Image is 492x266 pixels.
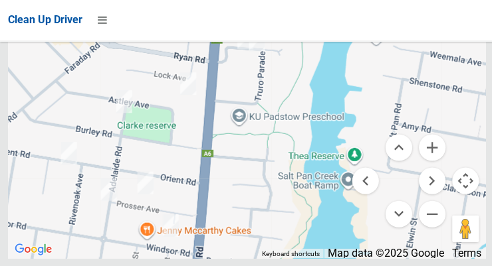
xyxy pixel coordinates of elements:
[8,11,82,31] a: Clean Up Driver
[384,201,411,228] button: Move down
[451,216,477,242] button: Drag Pegman onto the map to open Street View
[132,166,158,200] div: 18 Prosser Avenue, PADSTOW NSW 2211<br>Status : AssignedToRoute<br><a href="/driver/booking/48323...
[95,173,122,206] div: 18 Adelaide Road, PADSTOW NSW 2211<br>Status : AssignedToRoute<br><a href="/driver/booking/482906...
[384,135,411,161] button: Move up
[418,168,444,194] button: Move right
[174,68,201,101] div: 39 Astley Avenue, PADSTOW NSW 2211<br>Status : AssignedToRoute<br><a href="/driver/booking/482077...
[11,241,55,258] img: Google
[157,209,184,242] div: 8 Windsor Road, PADSTOW NSW 2211<br>Status : AssignedToRoute<br><a href="/driver/booking/476038/c...
[418,135,444,161] button: Zoom in
[451,247,480,259] a: Terms (opens in new tab)
[418,201,444,228] button: Zoom out
[351,168,378,194] button: Move left
[261,249,318,259] button: Keyboard shortcuts
[110,86,137,119] div: 6 Adelaide Road, PADSTOW NSW 2211<br>Status : AssignedToRoute<br><a href="/driver/booking/483458/...
[8,15,82,27] span: Clean Up Driver
[451,168,477,194] button: Map camera controls
[55,137,82,170] div: 39 Orient Road, PADSTOW NSW 2211<br>Status : AssignedToRoute<br><a href="/driver/booking/478031/c...
[326,247,443,259] span: Map data ©2025 Google
[11,241,55,258] a: Click to see this area on Google Maps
